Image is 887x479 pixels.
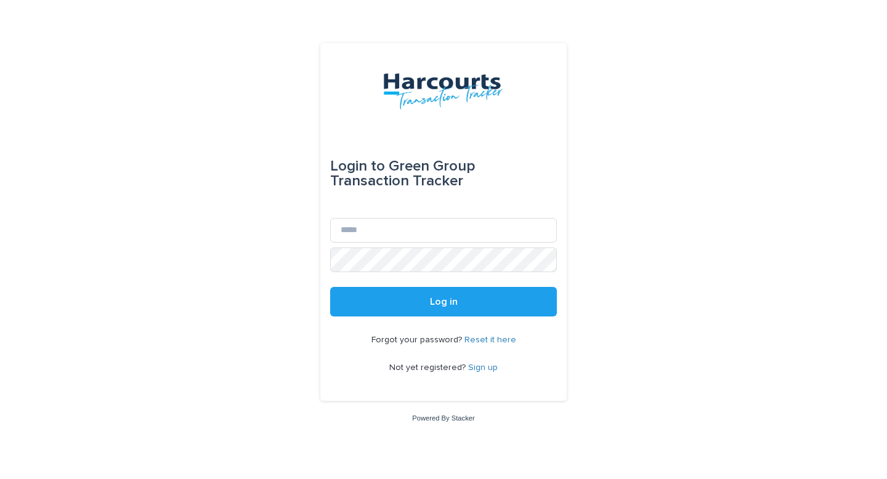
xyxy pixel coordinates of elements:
a: Reset it here [464,336,516,344]
img: aRr5UT5PQeWb03tlxx4P [383,73,503,110]
button: Log in [330,287,557,316]
span: Log in [430,297,458,307]
span: Login to [330,159,385,174]
span: Forgot your password? [371,336,464,344]
a: Sign up [468,363,498,372]
span: Not yet registered? [389,363,468,372]
div: Green Group Transaction Tracker [330,149,557,198]
a: Powered By Stacker [412,414,474,422]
